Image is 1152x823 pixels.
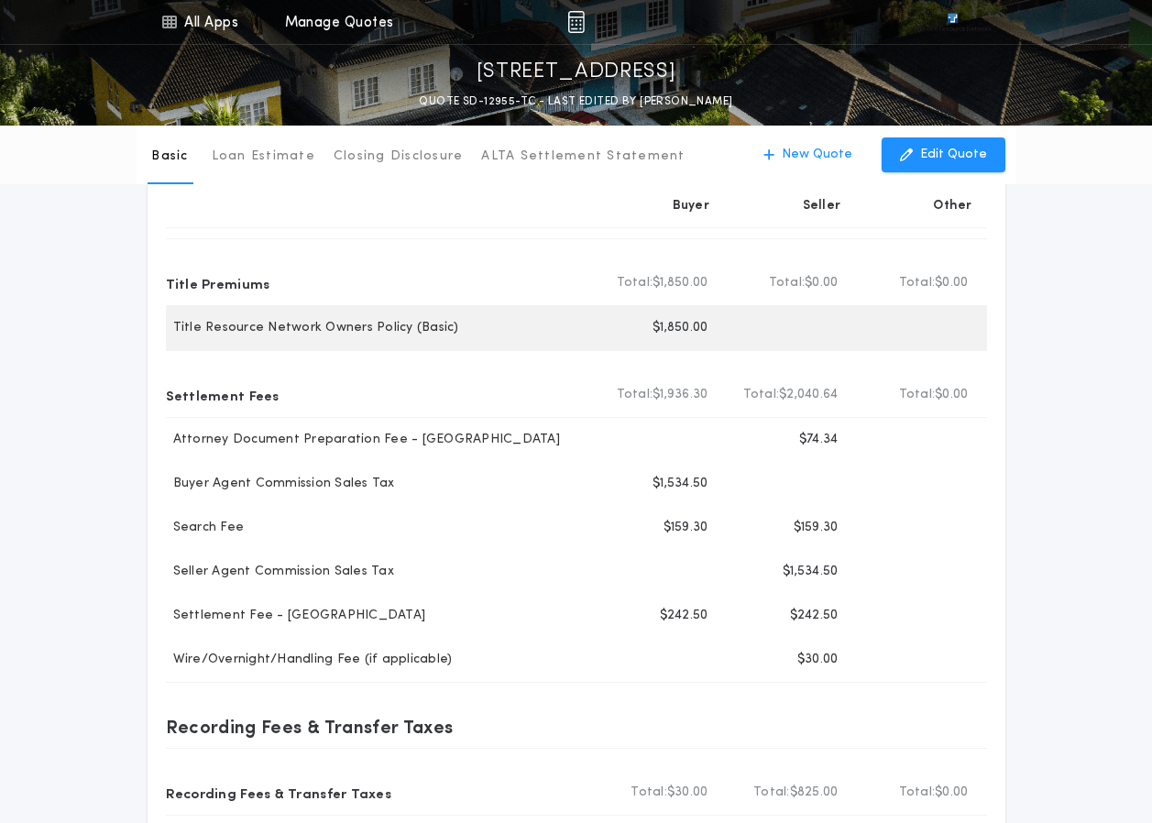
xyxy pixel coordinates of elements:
p: $74.34 [799,431,839,449]
b: Total: [899,386,936,404]
p: Recording Fees & Transfer Taxes [166,712,454,741]
b: Total: [753,784,790,802]
b: Total: [743,386,780,404]
p: Wire/Overnight/Handling Fee (if applicable) [166,651,453,669]
p: Seller Agent Commission Sales Tax [166,563,394,581]
p: Title Resource Network Owners Policy (Basic) [166,319,459,337]
span: $0.00 [935,274,968,292]
p: $242.50 [660,607,708,625]
span: $1,850.00 [653,274,708,292]
p: Buyer Agent Commission Sales Tax [166,475,395,493]
p: ALTA Settlement Statement [481,148,685,166]
p: Other [933,197,971,215]
b: Total: [631,784,667,802]
img: img [567,11,585,33]
p: QUOTE SD-12955-TC - LAST EDITED BY [PERSON_NAME] [419,93,732,111]
b: Total: [617,386,653,404]
p: Title Premiums [166,269,270,298]
p: Closing Disclosure [334,148,464,166]
span: $0.00 [935,386,968,404]
p: $1,534.50 [653,475,708,493]
p: Attorney Document Preparation Fee - [GEOGRAPHIC_DATA] [166,431,560,449]
span: $0.00 [935,784,968,802]
p: Buyer [673,197,709,215]
p: $242.50 [790,607,839,625]
p: $30.00 [797,651,839,669]
span: $30.00 [667,784,708,802]
p: Seller [803,197,841,215]
p: Search Fee [166,519,245,537]
p: $1,534.50 [783,563,838,581]
p: New Quote [782,146,852,164]
img: vs-icon [914,13,991,31]
span: $0.00 [805,274,838,292]
p: Loan Estimate [212,148,315,166]
p: Basic [151,148,188,166]
b: Total: [769,274,806,292]
p: Settlement Fees [166,380,280,410]
p: Recording Fees & Transfer Taxes [166,778,392,807]
p: $159.30 [664,519,708,537]
button: New Quote [745,137,871,172]
b: Total: [899,784,936,802]
span: $2,040.64 [779,386,838,404]
b: Total: [899,274,936,292]
p: $1,850.00 [653,319,708,337]
button: Edit Quote [882,137,1005,172]
p: [STREET_ADDRESS] [477,58,676,87]
b: Total: [617,274,653,292]
p: $159.30 [794,519,839,537]
p: Settlement Fee - [GEOGRAPHIC_DATA] [166,607,426,625]
span: $1,936.30 [653,386,708,404]
span: $825.00 [790,784,839,802]
p: Edit Quote [920,146,987,164]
